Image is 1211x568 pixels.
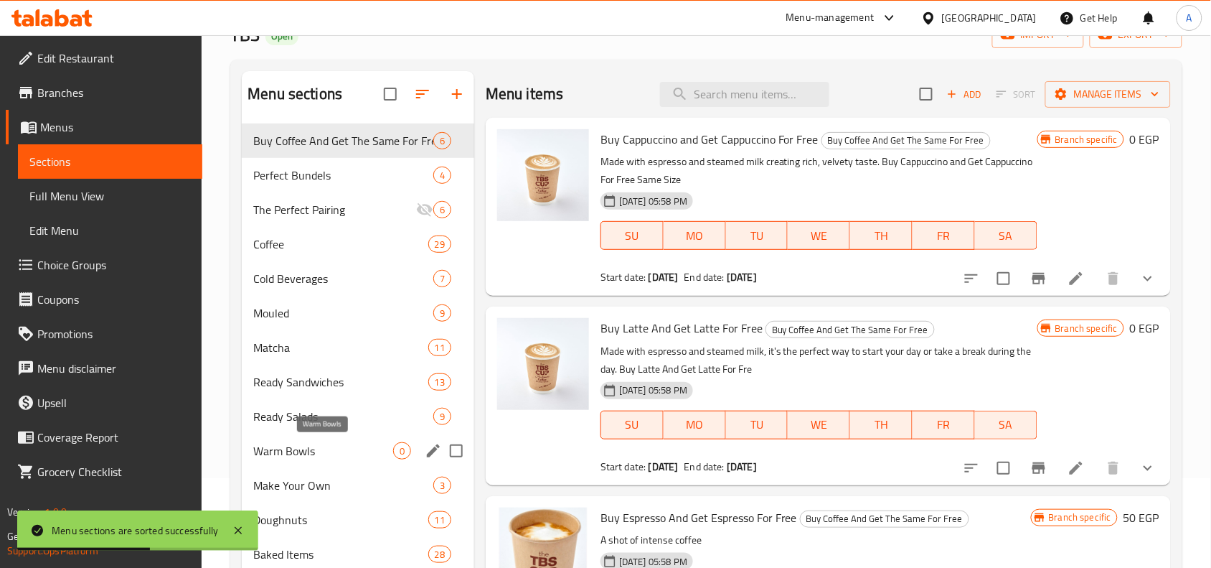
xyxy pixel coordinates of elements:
[242,434,474,468] div: Warm Bowls0edit
[1096,261,1131,296] button: delete
[1139,460,1156,477] svg: Show Choices
[1057,85,1159,103] span: Manage items
[393,442,411,460] div: items
[800,511,969,528] div: Buy Coffee And Get The Same For Free
[242,158,474,192] div: Perfect Bundels4
[405,77,440,111] span: Sort sections
[664,411,726,439] button: MO
[727,268,757,287] b: [DATE]
[434,307,451,320] span: 9
[433,270,451,287] div: items
[37,463,191,480] span: Grocery Checklist
[242,227,474,261] div: Coffee29
[1068,270,1085,287] a: Edit menu item
[497,318,589,410] img: Buy Latte And Get Latte For Free
[253,546,428,563] span: Baked Items
[981,414,1032,435] span: SA
[428,546,451,563] div: items
[242,261,474,296] div: Cold Beverages7
[242,468,474,503] div: Make Your Own3
[428,511,451,529] div: items
[248,83,342,105] h2: Menu sections
[1004,26,1073,44] span: import
[394,444,410,458] span: 0
[793,414,844,435] span: WE
[429,238,451,251] span: 29
[850,411,913,439] button: TH
[242,124,474,158] div: Buy Coffee And Get The Same For Free6
[433,477,451,494] div: items
[253,236,428,253] span: Coffee
[600,343,1037,378] p: Made with espresso and steamed milk, it's the perfect way to start your day or take a break durin...
[433,167,451,184] div: items
[242,365,474,399] div: Ready Sandwiches13
[433,201,451,218] div: items
[669,414,720,435] span: MO
[981,225,1032,246] span: SA
[1101,26,1171,44] span: export
[433,132,451,149] div: items
[6,282,202,317] a: Coupons
[801,511,969,527] span: Buy Coffee And Get The Same For Free
[987,83,1045,106] span: Select section first
[649,268,679,287] b: [DATE]
[253,408,433,425] span: Ready Salads
[428,373,451,391] div: items
[1045,81,1171,108] button: Manage items
[793,225,844,246] span: WE
[600,129,819,150] span: Buy Cappuccino and Get Cappuccino For Free
[6,41,202,75] a: Edit Restaurant
[660,82,829,107] input: search
[850,221,913,250] button: TH
[253,270,433,287] span: Cold Beverages
[1187,10,1192,26] span: A
[788,411,850,439] button: WE
[856,414,907,435] span: TH
[684,457,725,476] span: End date:
[253,304,433,322] div: Mouled
[821,132,991,149] div: Buy Coffee And Get The Same For Free
[253,373,428,391] span: Ready Sandwiches
[732,225,783,246] span: TU
[486,83,564,105] h2: Menu items
[37,50,191,67] span: Edit Restaurant
[600,153,1037,189] p: Made with espresso and steamed milk creating rich, velvety taste. Buy Cappuccino and Get Cappucci...
[613,383,693,397] span: [DATE] 05:58 PM
[18,179,202,213] a: Full Menu View
[600,531,1031,549] p: A shot of intense coffee
[726,221,788,250] button: TU
[37,360,191,377] span: Menu disclaimer
[1043,511,1117,524] span: Branch specific
[6,75,202,110] a: Branches
[1022,451,1056,485] button: Branch-specific-item
[242,296,474,330] div: Mouled9
[433,408,451,425] div: items
[433,304,451,322] div: items
[607,414,658,435] span: SU
[253,339,428,356] span: Matcha
[253,132,433,149] span: Buy Coffee And Get The Same For Free
[37,325,191,343] span: Promotions
[423,440,444,462] button: edit
[6,248,202,282] a: Choice Groups
[253,201,416,218] span: The Perfect Pairing
[37,84,191,101] span: Branches
[7,541,98,560] a: Support.OpsPlatform
[428,236,451,253] div: items
[989,264,1019,294] span: Select to update
[918,225,969,246] span: FR
[7,527,73,546] span: Get support on:
[684,268,725,287] span: End date:
[600,317,763,339] span: Buy Latte And Get Latte For Free
[429,341,451,355] span: 11
[253,477,433,494] div: Make Your Own
[600,411,664,439] button: SU
[1123,508,1159,528] h6: 50 EGP
[40,118,191,136] span: Menus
